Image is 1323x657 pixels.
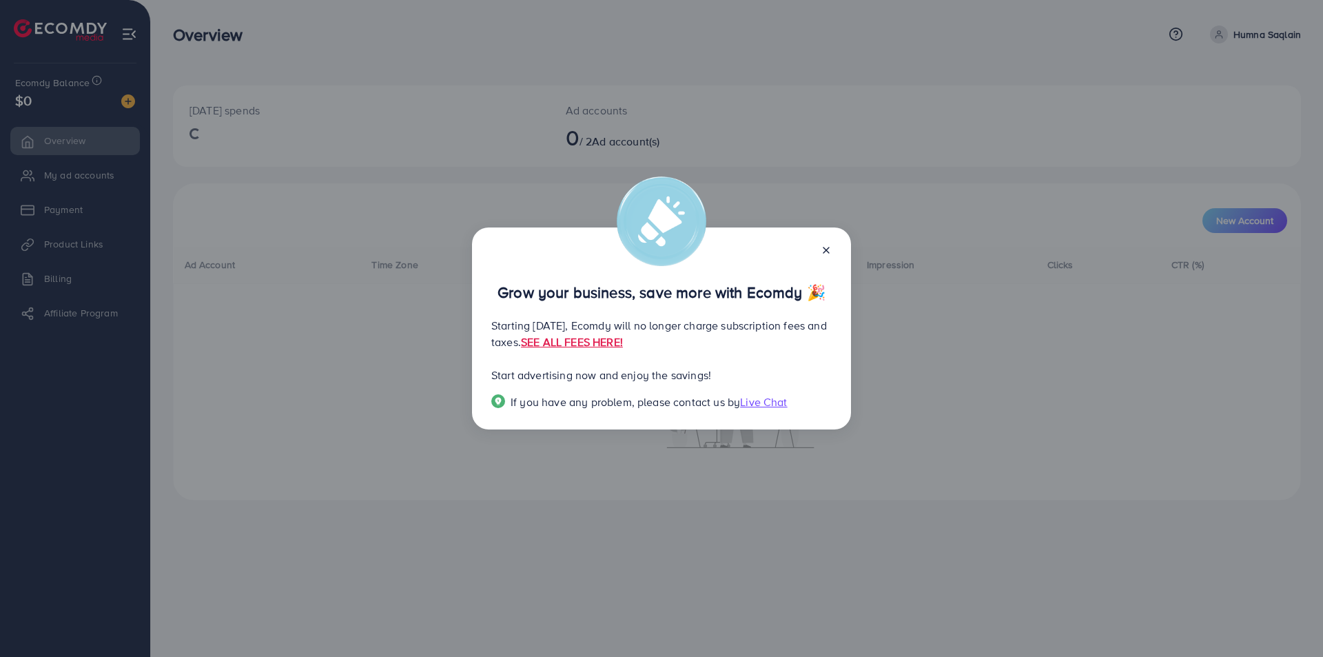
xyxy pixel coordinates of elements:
[521,334,623,350] a: SEE ALL FEES HERE!
[511,394,740,410] span: If you have any problem, please contact us by
[491,317,832,350] p: Starting [DATE], Ecomdy will no longer charge subscription fees and taxes.
[740,394,787,410] span: Live Chat
[491,394,505,408] img: Popup guide
[491,367,832,383] p: Start advertising now and enjoy the savings!
[617,176,706,266] img: alert
[491,284,832,301] p: Grow your business, save more with Ecomdy 🎉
